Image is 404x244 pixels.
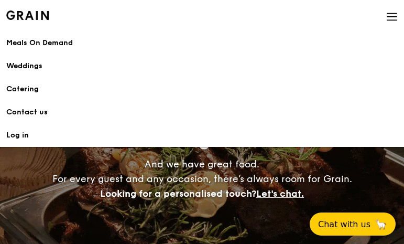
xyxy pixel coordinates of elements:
[6,101,398,124] a: Contact us
[310,213,396,236] button: Chat with us🦙
[318,219,370,229] span: Chat with us
[6,84,398,94] h1: Catering
[6,61,398,71] div: Weddings
[6,55,398,78] a: Weddings
[6,10,49,20] img: Grain
[256,188,304,199] span: Let's chat.
[375,218,387,230] span: 🦙
[6,124,398,147] a: Log in
[6,10,49,20] a: Logotype
[6,31,398,55] a: Meals On Demand
[386,11,398,23] img: icon-hamburger-menu.db5d7e83.svg
[52,158,352,199] span: And we have great food. For every guest and any occasion, there’s always room for Grain.
[100,188,256,199] span: Looking for a personalised touch?
[6,38,398,48] div: Meals On Demand
[6,78,398,101] a: Catering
